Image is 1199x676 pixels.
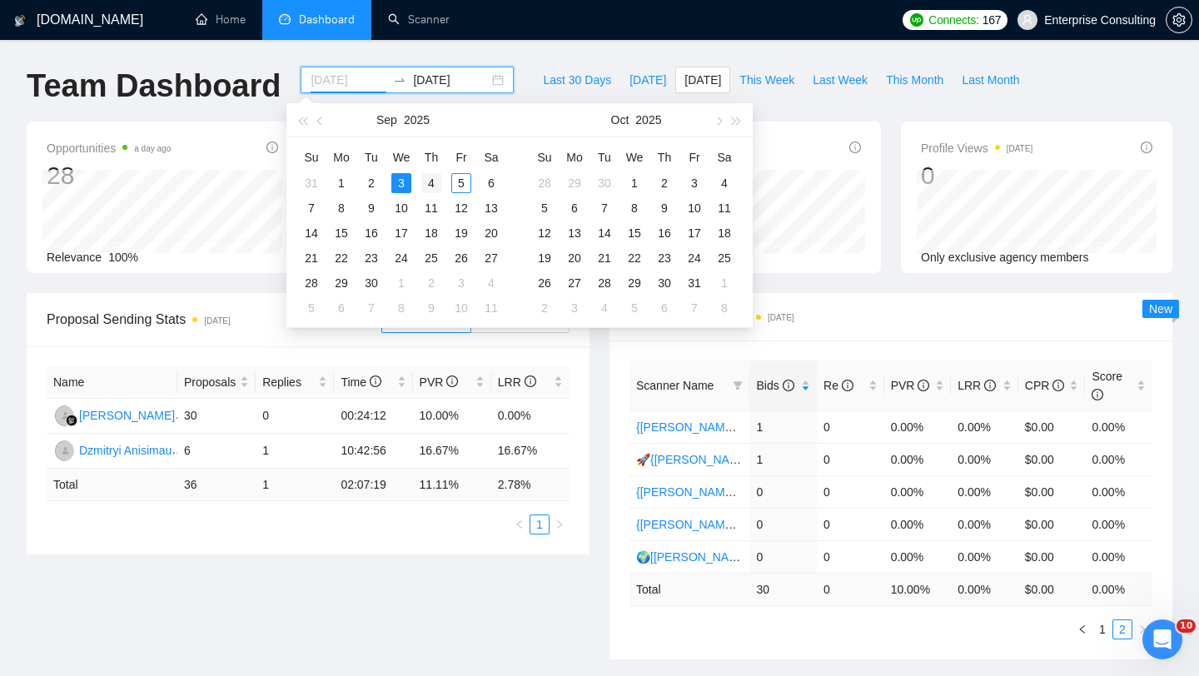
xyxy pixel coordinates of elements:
[595,273,614,293] div: 28
[624,173,644,193] div: 1
[530,514,550,534] li: 1
[476,221,506,246] td: 2025-09-20
[619,296,649,321] td: 2025-11-05
[590,221,619,246] td: 2025-10-14
[654,173,674,193] div: 2
[877,67,953,93] button: This Month
[530,515,549,534] a: 1
[416,271,446,296] td: 2025-10-02
[842,380,853,391] span: info-circle
[79,441,172,460] div: Dzmitryi Anisimau
[416,196,446,221] td: 2025-09-11
[709,221,739,246] td: 2025-10-18
[262,373,315,391] span: Replies
[823,379,853,392] span: Re
[413,399,491,434] td: 10.00%
[476,246,506,271] td: 2025-09-27
[684,248,704,268] div: 24
[356,144,386,171] th: Tu
[361,273,381,293] div: 30
[1092,370,1122,401] span: Score
[356,296,386,321] td: 2025-10-07
[356,246,386,271] td: 2025-09-23
[301,173,321,193] div: 31
[393,73,406,87] span: swap-right
[386,144,416,171] th: We
[361,173,381,193] div: 2
[296,196,326,221] td: 2025-09-07
[451,273,471,293] div: 3
[654,223,674,243] div: 16
[296,171,326,196] td: 2025-08-31
[391,223,411,243] div: 17
[416,171,446,196] td: 2025-09-04
[421,248,441,268] div: 25
[886,71,943,89] span: This Month
[714,223,734,243] div: 18
[1072,619,1092,639] li: Previous Page
[446,196,476,221] td: 2025-09-12
[953,67,1028,93] button: Last Month
[326,246,356,271] td: 2025-09-22
[709,246,739,271] td: 2025-10-25
[177,434,256,469] td: 6
[446,271,476,296] td: 2025-10-03
[679,271,709,296] td: 2025-10-31
[326,171,356,196] td: 2025-09-01
[451,248,471,268] div: 26
[416,144,446,171] th: Th
[729,373,746,398] span: filter
[891,379,930,392] span: PVR
[624,298,644,318] div: 5
[331,223,351,243] div: 15
[331,248,351,268] div: 22
[636,485,921,499] a: {[PERSON_NAME]} MERN/MEAN (Enterprise & SaaS)
[590,271,619,296] td: 2025-10-28
[635,103,661,137] button: 2025
[535,248,555,268] div: 19
[679,246,709,271] td: 2025-10-24
[177,399,256,434] td: 30
[134,144,171,153] time: a day ago
[709,144,739,171] th: Sa
[481,223,501,243] div: 20
[684,273,704,293] div: 31
[331,198,351,218] div: 8
[393,73,406,87] span: to
[1022,14,1033,26] span: user
[636,453,982,466] a: 🚀{[PERSON_NAME]} Main | python | django | AI (+less than 30 h)
[420,375,459,389] span: PVR
[331,273,351,293] div: 29
[481,273,501,293] div: 4
[386,221,416,246] td: 2025-09-17
[619,246,649,271] td: 2025-10-22
[301,198,321,218] div: 7
[266,142,278,153] span: info-circle
[714,173,734,193] div: 4
[910,13,923,27] img: upwork-logo.png
[590,171,619,196] td: 2025-09-30
[446,246,476,271] td: 2025-09-26
[636,550,895,564] a: 🌍[[PERSON_NAME]] Cross-platform Mobile WW
[1007,144,1032,153] time: [DATE]
[619,144,649,171] th: We
[714,298,734,318] div: 8
[560,221,590,246] td: 2025-10-13
[679,144,709,171] th: Fr
[1092,619,1112,639] li: 1
[595,298,614,318] div: 4
[47,366,177,399] th: Name
[1093,620,1112,639] a: 1
[530,196,560,221] td: 2025-10-05
[356,196,386,221] td: 2025-09-09
[421,223,441,243] div: 18
[629,306,1152,327] span: Scanner Breakdown
[595,173,614,193] div: 30
[404,103,430,137] button: 2025
[1077,624,1087,634] span: left
[356,271,386,296] td: 2025-09-30
[386,196,416,221] td: 2025-09-10
[386,271,416,296] td: 2025-10-01
[446,221,476,246] td: 2025-09-19
[783,380,794,391] span: info-circle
